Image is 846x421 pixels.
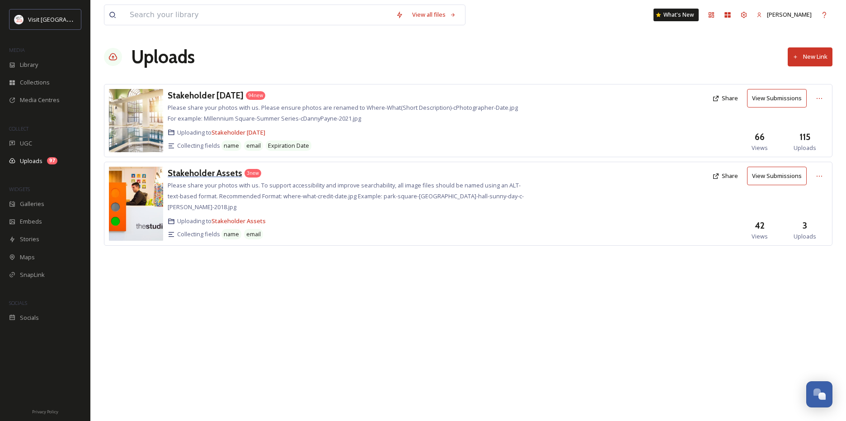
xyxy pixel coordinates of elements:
[244,169,261,178] div: 3 new
[806,381,832,407] button: Open Chat
[408,6,461,23] a: View all files
[47,157,57,164] div: 97
[794,232,816,241] span: Uploads
[747,89,807,108] button: View Submissions
[168,103,518,122] span: Please share your photos with us. Please ensure photos are renamed to Where-What(Short Descriptio...
[9,125,28,132] span: COLLECT
[246,91,265,100] div: 94 new
[755,219,765,232] h3: 42
[752,232,768,241] span: Views
[9,299,27,306] span: SOCIALS
[268,141,309,150] span: Expiration Date
[767,10,812,19] span: [PERSON_NAME]
[168,181,524,211] span: Please share your photos with us. To support accessibility and improve searchability, all image f...
[109,89,163,152] img: d28b9d86-86bc-49a7-8e65-ab96ff1b96e2.jpg
[20,78,50,87] span: Collections
[803,219,807,232] h3: 3
[20,61,38,69] span: Library
[211,217,266,225] a: Stakeholder Assets
[20,253,35,262] span: Maps
[32,409,58,415] span: Privacy Policy
[755,131,765,144] h3: 66
[752,144,768,152] span: Views
[747,89,811,108] a: View Submissions
[246,230,261,239] span: email
[9,47,25,53] span: MEDIA
[20,200,44,208] span: Galleries
[20,139,32,148] span: UGC
[224,141,239,150] span: name
[794,144,816,152] span: Uploads
[20,157,42,165] span: Uploads
[708,167,743,185] button: Share
[9,186,30,192] span: WIDGETS
[168,167,242,180] a: Stakeholder Assets
[14,15,23,24] img: download%20(3).png
[168,89,244,102] a: Stakeholder [DATE]
[20,271,45,279] span: SnapLink
[653,9,699,21] a: What's New
[246,141,261,150] span: email
[177,141,220,150] span: Collecting fields
[20,217,42,226] span: Embeds
[747,167,807,185] button: View Submissions
[211,128,265,136] a: Stakeholder [DATE]
[177,230,220,239] span: Collecting fields
[177,128,265,137] span: Uploading to
[28,15,98,23] span: Visit [GEOGRAPHIC_DATA]
[708,89,743,107] button: Share
[224,230,239,239] span: name
[752,6,816,23] a: [PERSON_NAME]
[788,47,832,66] button: New Link
[747,167,811,185] a: View Submissions
[20,96,60,104] span: Media Centres
[32,406,58,416] a: Privacy Policy
[125,5,391,25] input: Search your library
[799,131,810,144] h3: 115
[20,313,39,322] span: Socials
[168,90,244,101] h3: Stakeholder [DATE]
[20,235,39,243] span: Stories
[177,217,266,225] span: Uploading to
[109,167,163,241] img: fae10cbe-5260-4134-872d-b6ec0a1175dd.jpg
[131,43,195,70] a: Uploads
[168,168,242,178] h3: Stakeholder Assets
